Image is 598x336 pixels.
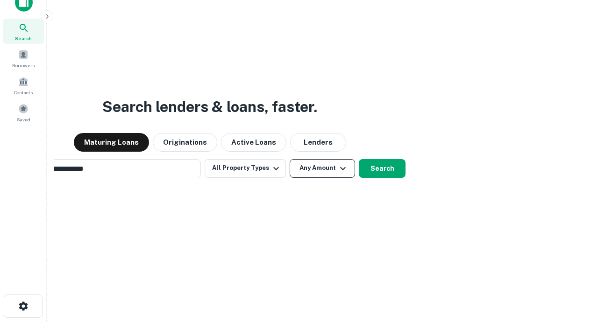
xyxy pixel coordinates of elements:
h3: Search lenders & loans, faster. [102,96,317,118]
span: Contacts [14,89,33,96]
iframe: Chat Widget [551,261,598,306]
a: Saved [3,100,44,125]
button: All Property Types [205,159,286,178]
span: Saved [17,116,30,123]
button: Lenders [290,133,346,152]
span: Borrowers [12,62,35,69]
button: Originations [153,133,217,152]
button: Search [359,159,406,178]
button: Active Loans [221,133,286,152]
button: Maturing Loans [74,133,149,152]
a: Search [3,19,44,44]
button: Any Amount [290,159,355,178]
a: Borrowers [3,46,44,71]
span: Search [15,35,32,42]
a: Contacts [3,73,44,98]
